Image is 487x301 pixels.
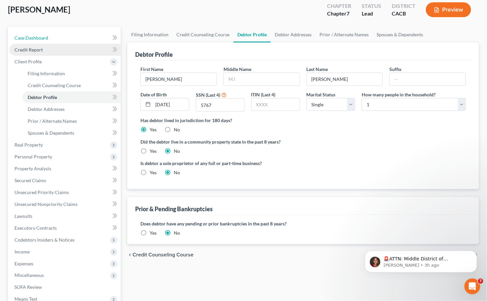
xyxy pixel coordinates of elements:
label: Middle Name [224,66,251,73]
label: Yes [150,126,157,133]
input: -- [307,73,383,85]
a: Unsecured Nonpriority Claims [9,198,121,210]
div: Debtor Profile [135,50,173,58]
span: Filing Information [28,71,65,76]
button: chevron_left Credit Counseling Course [127,252,194,257]
span: Codebtors Insiders & Notices [15,237,75,243]
a: Debtor Profile [22,91,121,103]
span: Property Analysis [15,166,51,171]
label: Suffix [389,66,402,73]
label: Yes [150,169,157,176]
a: Credit Counseling Course [22,80,121,91]
span: Credit Counseling Course [133,252,194,257]
label: Yes [150,230,157,236]
a: Spouses & Dependents [22,127,121,139]
span: Debtor Addresses [28,106,65,112]
span: Prior / Alternate Names [28,118,77,124]
input: M.I [224,73,300,85]
iframe: Intercom live chat [465,279,480,294]
input: XXXX [252,98,300,111]
span: Unsecured Priority Claims [15,189,69,195]
a: Filing Information [22,68,121,80]
input: MM/DD/YYYY [153,98,189,111]
a: Lawsuits [9,210,121,222]
span: Case Dashboard [15,35,48,41]
label: Does debtor have any pending or prior bankruptcies in the past 8 years? [140,220,466,227]
label: No [174,126,180,133]
a: Credit Counseling Course [172,27,233,43]
div: Chapter [327,10,351,17]
div: CACB [392,10,415,17]
div: Prior & Pending Bankruptcies [135,205,213,213]
span: Client Profile [15,59,42,64]
span: Credit Counseling Course [28,83,81,88]
span: Income [15,249,30,254]
span: Personal Property [15,154,52,159]
iframe: Intercom notifications message [355,237,487,283]
label: How many people in the household? [362,91,436,98]
a: Prior / Alternate Names [22,115,121,127]
i: chevron_left [127,252,133,257]
div: Lead [362,10,381,17]
input: -- [390,73,466,85]
label: Yes [150,148,157,154]
a: Debtor Addresses [271,27,316,43]
input: XXXX [196,99,244,111]
div: District [392,2,415,10]
a: SOFA Review [9,282,121,293]
span: Lawsuits [15,213,32,219]
label: Has debtor lived in jurisdiction for 180 days? [140,117,466,124]
span: Spouses & Dependents [28,130,74,136]
span: Executory Contracts [15,225,57,231]
a: Debtor Addresses [22,103,121,115]
label: Is debtor a sole proprietor of any full or part-time business? [140,160,300,167]
label: ITIN (Last 4) [251,91,276,98]
label: No [174,169,180,176]
label: Date of Birth [140,91,167,98]
span: Miscellaneous [15,273,44,278]
a: Prior / Alternate Names [316,27,373,43]
label: Marital Status [307,91,336,98]
span: SOFA Review [15,284,42,290]
a: Filing Information [127,27,172,43]
span: 7 [478,279,483,284]
a: Credit Report [9,44,121,56]
a: Spouses & Dependents [373,27,427,43]
span: Credit Report [15,47,43,52]
a: Case Dashboard [9,32,121,44]
a: Unsecured Priority Claims [9,186,121,198]
span: Secured Claims [15,178,46,183]
button: Preview [426,2,471,17]
span: Expenses [15,261,33,266]
a: Debtor Profile [233,27,271,43]
div: Chapter [327,2,351,10]
label: No [174,230,180,236]
input: -- [141,73,217,85]
a: Property Analysis [9,163,121,175]
label: First Name [140,66,163,73]
div: Status [362,2,381,10]
span: 7 [347,10,350,17]
label: Did the debtor live in a community property state in the past 8 years? [140,138,466,145]
a: Secured Claims [9,175,121,186]
label: Last Name [307,66,328,73]
span: Unsecured Nonpriority Claims [15,201,77,207]
span: [PERSON_NAME] [8,5,70,14]
span: Real Property [15,142,43,148]
span: Debtor Profile [28,94,57,100]
a: Executory Contracts [9,222,121,234]
label: No [174,148,180,154]
label: SSN (Last 4) [196,91,220,98]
